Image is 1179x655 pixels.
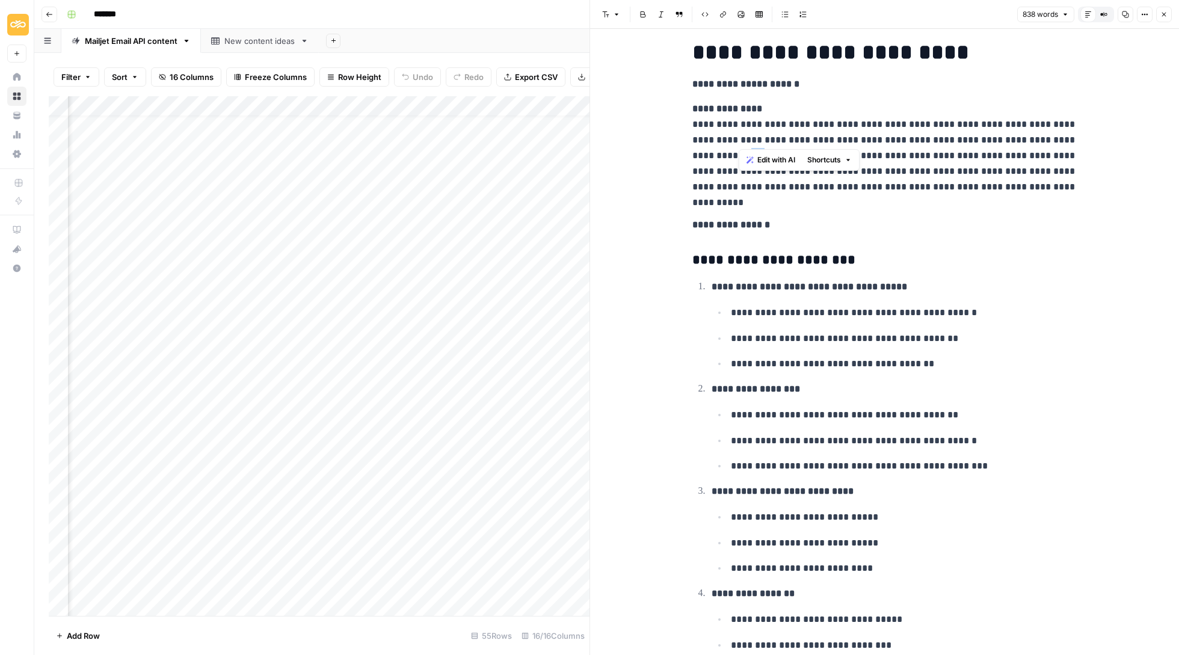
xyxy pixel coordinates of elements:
span: Sort [112,71,128,83]
a: New content ideas [201,29,319,53]
button: Export CSV [496,67,565,87]
button: 16 Columns [151,67,221,87]
button: Freeze Columns [226,67,315,87]
a: Mailjet Email API content [61,29,201,53]
button: Undo [394,67,441,87]
a: Browse [7,87,26,106]
div: New content ideas [224,35,295,47]
span: Add Row [67,630,100,642]
div: 16/16 Columns [517,626,589,645]
button: Sort [104,67,146,87]
a: Your Data [7,106,26,125]
img: Sinch Logo [7,14,29,35]
button: What's new? [7,239,26,259]
span: Freeze Columns [245,71,307,83]
button: Redo [446,67,491,87]
div: What's new? [8,240,26,258]
button: Shortcuts [802,152,857,168]
button: Add Row [49,626,107,645]
span: Edit with AI [757,155,795,165]
button: Help + Support [7,259,26,278]
span: Undo [413,71,433,83]
button: Import CSV [570,67,640,87]
div: Mailjet Email API content [85,35,177,47]
span: 838 words [1023,9,1058,20]
span: Redo [464,71,484,83]
span: Shortcuts [807,155,841,165]
span: Filter [61,71,81,83]
button: Edit with AI [742,152,800,168]
a: Usage [7,125,26,144]
span: 16 Columns [170,71,214,83]
button: Filter [54,67,99,87]
div: 55 Rows [466,626,517,645]
a: AirOps Academy [7,220,26,239]
button: Row Height [319,67,389,87]
button: 838 words [1017,7,1074,22]
span: Row Height [338,71,381,83]
button: Workspace: Sinch [7,10,26,40]
span: Export CSV [515,71,558,83]
a: Settings [7,144,26,164]
a: Home [7,67,26,87]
